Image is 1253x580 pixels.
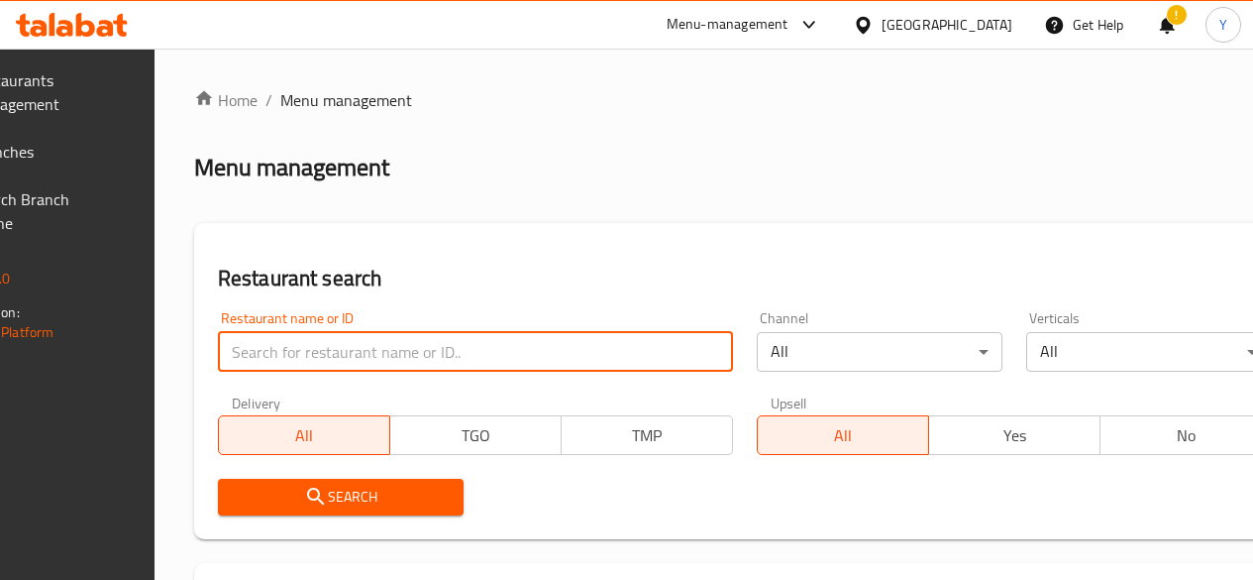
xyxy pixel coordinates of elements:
[389,415,562,455] button: TGO
[398,421,554,450] span: TGO
[1219,14,1227,36] span: Y
[218,415,390,455] button: All
[194,152,389,183] h2: Menu management
[194,88,258,112] a: Home
[757,332,1002,372] div: All
[928,415,1100,455] button: Yes
[937,421,1093,450] span: Yes
[265,88,272,112] li: /
[234,485,448,510] span: Search
[218,479,464,516] button: Search
[280,88,412,112] span: Menu management
[570,421,725,450] span: TMP
[771,396,807,409] label: Upsell
[561,415,733,455] button: TMP
[757,415,929,455] button: All
[227,421,382,450] span: All
[882,14,1012,36] div: [GEOGRAPHIC_DATA]
[766,421,921,450] span: All
[232,396,281,409] label: Delivery
[218,332,733,372] input: Search for restaurant name or ID..
[667,13,788,37] div: Menu-management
